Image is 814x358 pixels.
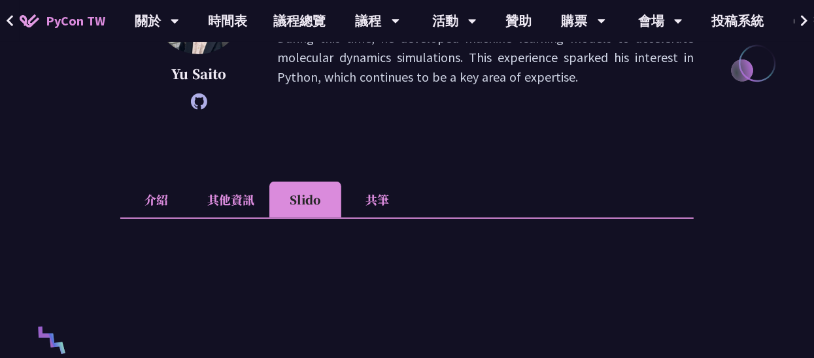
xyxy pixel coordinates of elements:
p: Yu Saito [153,64,245,84]
span: PyCon TW [46,11,105,31]
li: 共筆 [341,182,413,218]
img: Locale Icon [794,16,807,26]
li: Slido [269,182,341,218]
li: 介紹 [120,182,192,218]
img: Home icon of PyCon TW 2025 [20,14,39,27]
li: 其他資訊 [192,182,269,218]
a: PyCon TW [7,5,118,37]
